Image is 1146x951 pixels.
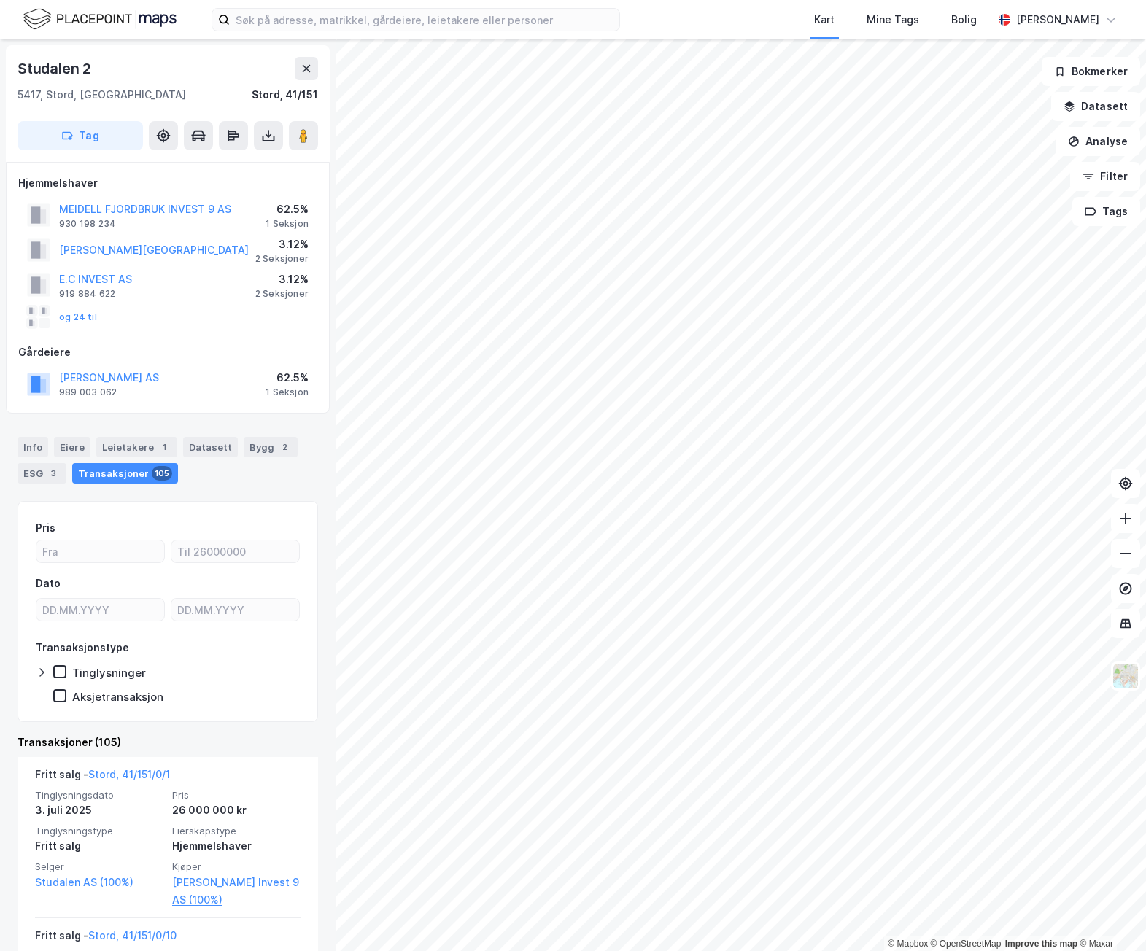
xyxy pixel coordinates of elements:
[867,11,919,28] div: Mine Tags
[18,437,48,457] div: Info
[36,639,129,656] div: Transaksjonstype
[171,540,299,562] input: Til 26000000
[255,271,309,288] div: 3.12%
[1005,939,1077,949] a: Improve this map
[35,825,163,837] span: Tinglysningstype
[72,666,146,680] div: Tinglysninger
[1073,881,1146,951] div: Kontrollprogram for chat
[814,11,835,28] div: Kart
[951,11,977,28] div: Bolig
[1070,162,1140,191] button: Filter
[59,288,115,300] div: 919 884 622
[1042,57,1140,86] button: Bokmerker
[46,466,61,481] div: 3
[266,387,309,398] div: 1 Seksjon
[888,939,928,949] a: Mapbox
[255,288,309,300] div: 2 Seksjoner
[72,463,178,484] div: Transaksjoner
[35,837,163,855] div: Fritt salg
[172,837,301,855] div: Hjemmelshaver
[172,789,301,801] span: Pris
[183,437,238,457] div: Datasett
[23,7,177,32] img: logo.f888ab2527a4732fd821a326f86c7f29.svg
[96,437,177,457] div: Leietakere
[255,253,309,265] div: 2 Seksjoner
[35,861,163,873] span: Selger
[18,86,186,104] div: 5417, Stord, [GEOGRAPHIC_DATA]
[1073,881,1146,951] iframe: Chat Widget
[35,927,177,950] div: Fritt salg -
[266,218,309,230] div: 1 Seksjon
[172,861,301,873] span: Kjøper
[1072,197,1140,226] button: Tags
[18,343,317,361] div: Gårdeiere
[230,9,619,31] input: Søk på adresse, matrikkel, gårdeiere, leietakere eller personer
[18,734,318,751] div: Transaksjoner (105)
[88,768,170,780] a: Stord, 41/151/0/1
[266,369,309,387] div: 62.5%
[35,874,163,891] a: Studalen AS (100%)
[18,463,66,484] div: ESG
[1112,662,1139,690] img: Z
[36,599,164,621] input: DD.MM.YYYY
[172,825,301,837] span: Eierskapstype
[255,236,309,253] div: 3.12%
[54,437,90,457] div: Eiere
[36,540,164,562] input: Fra
[72,690,163,704] div: Aksjetransaksjon
[18,174,317,192] div: Hjemmelshaver
[35,801,163,819] div: 3. juli 2025
[157,440,171,454] div: 1
[172,801,301,819] div: 26 000 000 kr
[277,440,292,454] div: 2
[244,437,298,457] div: Bygg
[36,575,61,592] div: Dato
[18,57,94,80] div: Studalen 2
[59,387,117,398] div: 989 003 062
[59,218,116,230] div: 930 198 234
[172,874,301,909] a: [PERSON_NAME] Invest 9 AS (100%)
[171,599,299,621] input: DD.MM.YYYY
[88,929,177,942] a: Stord, 41/151/0/10
[1016,11,1099,28] div: [PERSON_NAME]
[18,121,143,150] button: Tag
[252,86,318,104] div: Stord, 41/151
[36,519,55,537] div: Pris
[35,766,170,789] div: Fritt salg -
[931,939,1002,949] a: OpenStreetMap
[1051,92,1140,121] button: Datasett
[1056,127,1140,156] button: Analyse
[266,201,309,218] div: 62.5%
[152,466,172,481] div: 105
[35,789,163,801] span: Tinglysningsdato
